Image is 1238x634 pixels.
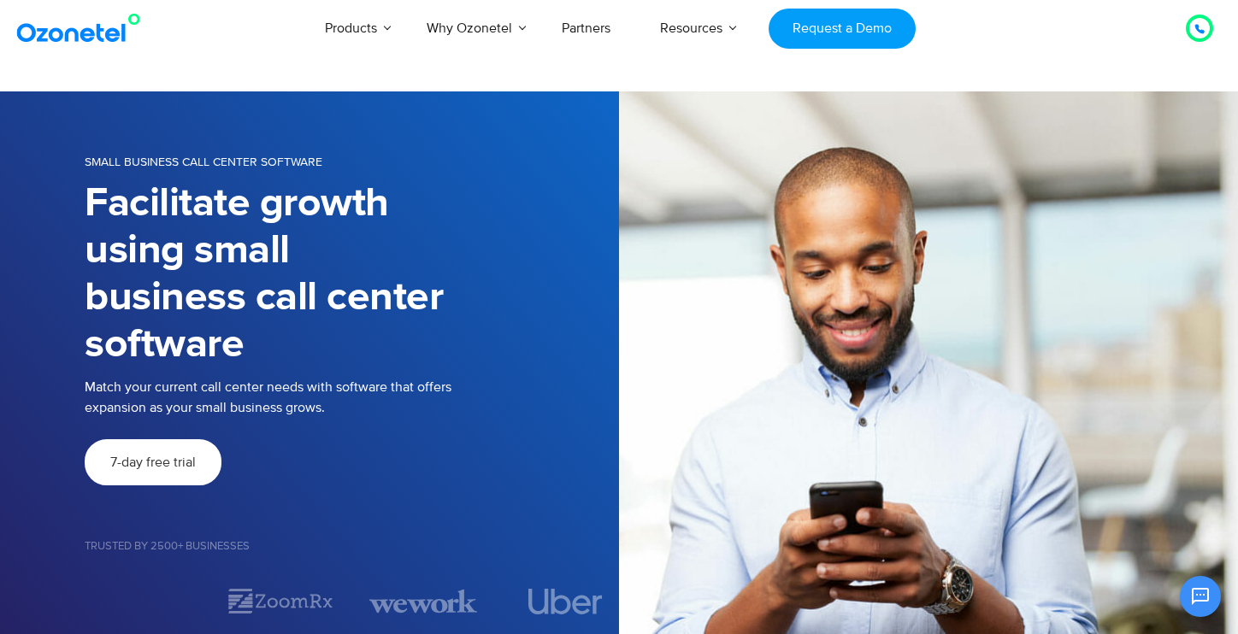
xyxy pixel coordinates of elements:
[85,377,469,418] p: Match your current call center needs with software that offers expansion as your small business g...
[369,586,477,616] div: 3 / 7
[528,589,602,614] img: uber
[85,591,192,612] div: 1 / 7
[769,9,915,49] a: Request a Demo
[1180,576,1221,617] button: Open chat
[369,586,477,616] img: wework
[85,439,221,485] a: 7-day free trial
[227,586,334,616] img: zoomrx
[85,586,619,616] div: Image Carousel
[85,155,322,169] span: SMALL BUSINESS CALL CENTER SOFTWARE
[85,541,619,552] h5: Trusted by 2500+ Businesses
[227,586,334,616] div: 2 / 7
[85,180,459,368] h1: Facilitate growth using small business call center software
[110,455,196,469] span: 7-day free trial
[511,589,619,614] div: 4 / 7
